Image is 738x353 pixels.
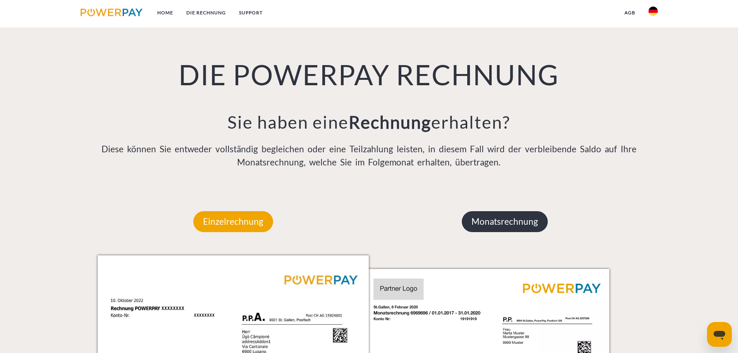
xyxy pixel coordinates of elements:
[232,6,269,20] a: SUPPORT
[349,112,431,133] b: Rechnung
[81,9,143,16] img: logo-powerpay.svg
[707,322,732,347] iframe: Schaltfläche zum Öffnen des Messaging-Fensters
[98,143,641,169] p: Diese können Sie entweder vollständig begleichen oder eine Teilzahlung leisten, in diesem Fall wi...
[98,57,641,92] h1: DIE POWERPAY RECHNUNG
[193,211,273,232] p: Einzelrechnung
[98,111,641,133] h3: Sie haben eine erhalten?
[180,6,232,20] a: DIE RECHNUNG
[462,211,548,232] p: Monatsrechnung
[618,6,642,20] a: agb
[151,6,180,20] a: Home
[649,7,658,16] img: de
